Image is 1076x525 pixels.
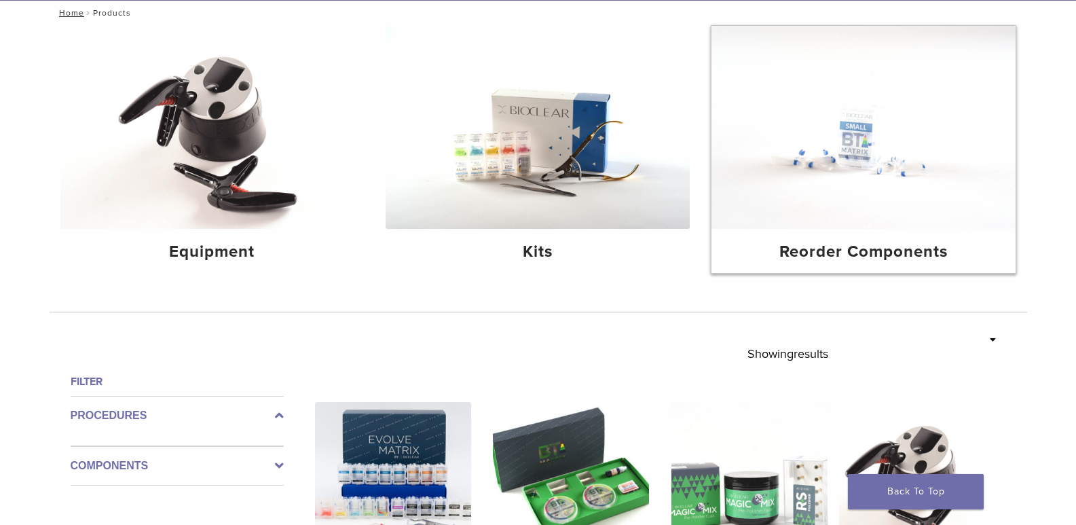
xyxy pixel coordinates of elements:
a: Home [55,8,84,18]
h4: Equipment [71,240,354,264]
span: / [84,10,93,16]
label: Components [71,458,284,474]
label: Procedures [71,408,284,424]
p: Showing results [747,340,828,368]
a: Kits [386,26,690,273]
h4: Filter [71,374,284,390]
a: Reorder Components [711,26,1016,273]
img: Reorder Components [711,26,1016,229]
a: Equipment [60,26,365,273]
h4: Reorder Components [722,240,1005,264]
nav: Products [50,1,1027,25]
a: Back To Top [848,474,984,509]
img: Kits [386,26,690,229]
img: Equipment [60,26,365,229]
h4: Kits [396,240,679,264]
